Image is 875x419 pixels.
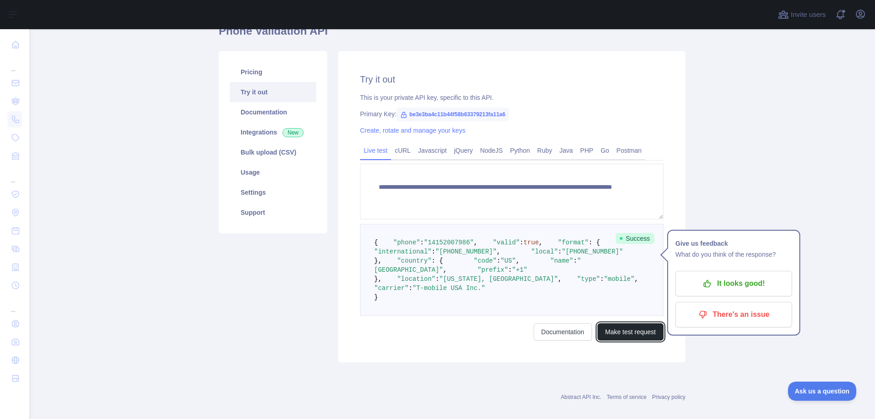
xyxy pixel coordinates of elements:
a: Javascript [414,143,450,158]
span: : { [432,257,443,264]
iframe: Toggle Customer Support [788,382,857,401]
h2: Try it out [360,73,664,86]
span: Success [616,233,654,244]
span: "prefix" [478,266,508,274]
button: There's an issue [675,302,792,327]
span: true [524,239,539,246]
span: "carrier" [374,285,409,292]
a: Terms of service [607,394,646,400]
a: Create, rotate and manage your keys [360,127,465,134]
a: Documentation [534,323,592,341]
span: , [474,239,477,246]
span: "[PHONE_NUMBER]" [562,248,623,255]
span: "valid" [493,239,520,246]
a: Support [230,202,316,222]
span: "name" [551,257,573,264]
span: } [374,294,378,301]
button: It looks good! [675,271,792,296]
a: Try it out [230,82,316,102]
span: , [539,239,542,246]
span: be3e3ba4c11b44f58b63379213fa11a6 [396,108,509,121]
span: , [516,257,520,264]
span: "code" [474,257,496,264]
span: "format" [558,239,588,246]
button: Invite users [776,7,828,22]
a: cURL [391,143,414,158]
span: : [508,266,512,274]
div: This is your private API key, specific to this API. [360,93,664,102]
a: Live test [360,143,391,158]
span: { [374,239,378,246]
span: "[PHONE_NUMBER]" [435,248,496,255]
span: : [573,257,577,264]
span: : [558,248,561,255]
p: It looks good! [682,276,785,291]
span: , [558,275,561,283]
span: "local" [531,248,558,255]
a: Go [597,143,613,158]
a: Pricing [230,62,316,82]
a: Python [506,143,534,158]
span: New [283,128,304,137]
a: Postman [613,143,645,158]
span: : [600,275,604,283]
a: Ruby [534,143,556,158]
div: Primary Key: [360,109,664,119]
a: Java [556,143,577,158]
span: : [409,285,412,292]
a: NodeJS [476,143,506,158]
span: }, [374,257,382,264]
p: What do you think of the response? [675,249,792,260]
span: "type" [577,275,600,283]
span: : [432,248,435,255]
a: jQuery [450,143,476,158]
span: "US" [500,257,516,264]
a: PHP [576,143,597,158]
h1: Give us feedback [675,238,792,249]
span: : [420,239,424,246]
a: Usage [230,162,316,182]
a: Privacy policy [652,394,685,400]
h1: Phone Validation API [219,24,685,46]
div: ... [7,295,22,314]
a: Abstract API Inc. [561,394,602,400]
span: "14152007986" [424,239,474,246]
span: }, [374,275,382,283]
span: "location" [397,275,435,283]
span: "T-mobile USA Inc." [412,285,485,292]
span: : [497,257,500,264]
a: Integrations New [230,122,316,142]
a: Documentation [230,102,316,122]
div: ... [7,55,22,73]
span: Invite users [791,10,826,20]
span: : [520,239,523,246]
span: : { [589,239,600,246]
span: "mobile" [604,275,634,283]
span: : [435,275,439,283]
span: , [634,275,638,283]
span: , [443,266,447,274]
p: There's an issue [682,307,785,322]
a: Settings [230,182,316,202]
span: "country" [397,257,432,264]
button: Make test request [597,323,664,341]
span: "[US_STATE], [GEOGRAPHIC_DATA]" [439,275,558,283]
a: Bulk upload (CSV) [230,142,316,162]
div: ... [7,166,22,184]
span: "international" [374,248,432,255]
span: , [497,248,500,255]
span: "phone" [393,239,420,246]
span: "+1" [512,266,527,274]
